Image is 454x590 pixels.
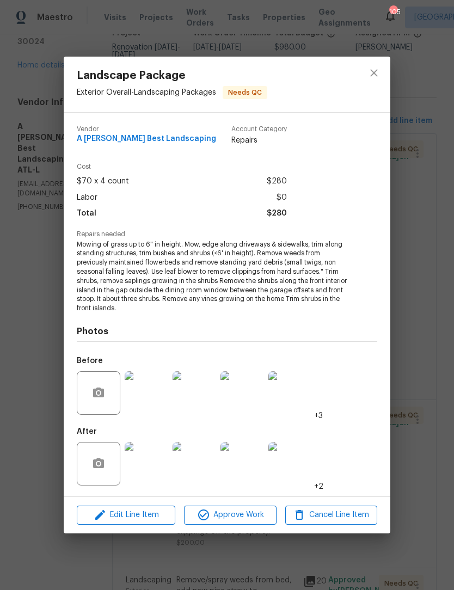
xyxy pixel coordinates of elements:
[77,190,97,206] span: Labor
[77,135,216,143] span: A [PERSON_NAME] Best Landscaping
[77,126,216,133] span: Vendor
[289,508,374,522] span: Cancel Line Item
[80,508,172,522] span: Edit Line Item
[77,89,216,96] span: Exterior Overall - Landscaping Packages
[285,506,377,525] button: Cancel Line Item
[77,240,347,313] span: Mowing of grass up to 6" in height. Mow, edge along driveways & sidewalks, trim along standing st...
[361,60,387,86] button: close
[231,126,287,133] span: Account Category
[77,206,96,222] span: Total
[77,428,97,435] h5: After
[314,410,323,421] span: +3
[231,135,287,146] span: Repairs
[77,326,377,337] h4: Photos
[187,508,273,522] span: Approve Work
[77,357,103,365] h5: Before
[77,506,175,525] button: Edit Line Item
[267,206,287,222] span: $280
[77,231,377,238] span: Repairs needed
[184,506,276,525] button: Approve Work
[389,7,397,17] div: 105
[277,190,287,206] span: $0
[77,163,287,170] span: Cost
[314,481,323,492] span: +2
[77,70,267,82] span: Landscape Package
[224,87,266,98] span: Needs QC
[77,174,129,189] span: $70 x 4 count
[267,174,287,189] span: $280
